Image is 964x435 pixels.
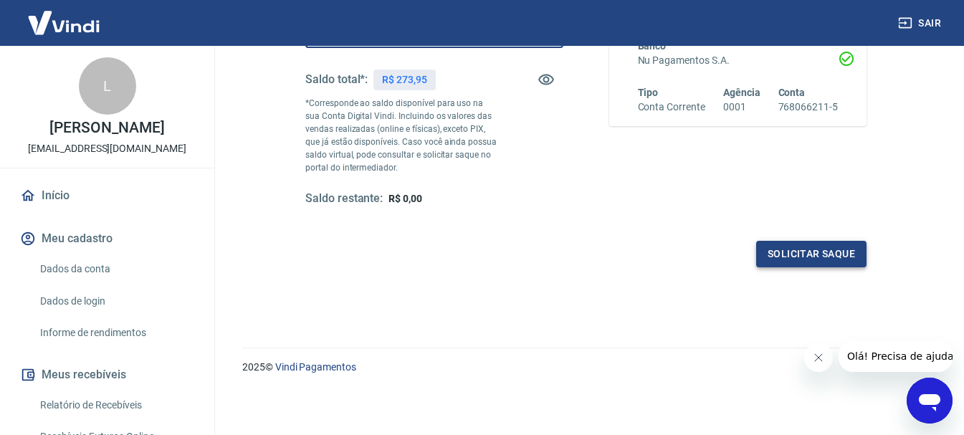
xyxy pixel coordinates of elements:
button: Sair [895,10,947,37]
span: R$ 0,00 [388,193,422,204]
a: Dados da conta [34,254,197,284]
a: Dados de login [34,287,197,316]
iframe: Botão para abrir a janela de mensagens [907,378,953,424]
a: Informe de rendimentos [34,318,197,348]
a: Início [17,180,197,211]
h6: Conta Corrente [638,100,705,115]
p: [EMAIL_ADDRESS][DOMAIN_NAME] [28,141,186,156]
h6: 0001 [723,100,760,115]
p: [PERSON_NAME] [49,120,164,135]
iframe: Fechar mensagem [804,343,833,372]
span: Conta [778,87,806,98]
a: Vindi Pagamentos [275,361,356,373]
span: Banco [638,40,667,52]
a: Relatório de Recebíveis [34,391,197,420]
p: R$ 273,95 [382,72,427,87]
h5: Saldo restante: [305,191,383,206]
span: Tipo [638,87,659,98]
button: Meu cadastro [17,223,197,254]
h5: Saldo total*: [305,72,368,87]
button: Solicitar saque [756,241,867,267]
button: Meus recebíveis [17,359,197,391]
span: Olá! Precisa de ajuda? [9,10,120,21]
h6: Nu Pagamentos S.A. [638,53,839,68]
iframe: Mensagem da empresa [839,340,953,372]
h6: 768066211-5 [778,100,838,115]
p: 2025 © [242,360,930,375]
img: Vindi [17,1,110,44]
div: L [79,57,136,115]
span: Agência [723,87,760,98]
p: *Corresponde ao saldo disponível para uso na sua Conta Digital Vindi. Incluindo os valores das ve... [305,97,499,174]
